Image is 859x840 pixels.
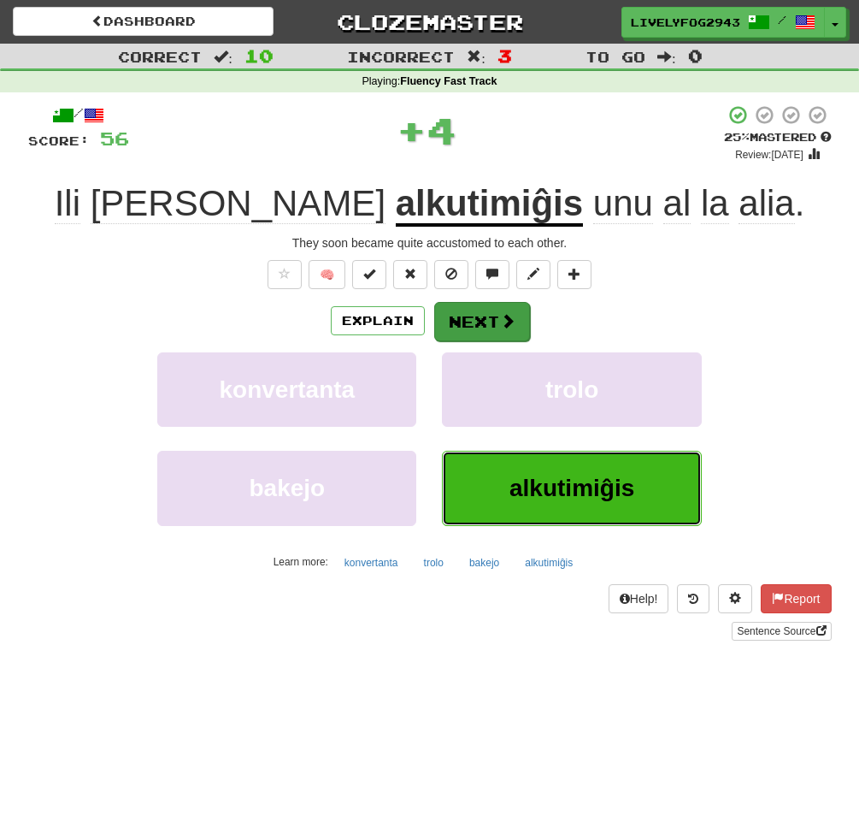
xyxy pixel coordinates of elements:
[352,260,386,289] button: Set this sentence to 100% Mastered (alt+m)
[91,183,385,224] span: [PERSON_NAME]
[516,260,550,289] button: Edit sentence (alt+d)
[724,130,750,144] span: 25 %
[724,130,832,145] div: Mastered
[621,7,825,38] a: LivelyFog2943 /
[268,260,302,289] button: Favorite sentence (alt+f)
[509,475,634,501] span: alkutimiĝis
[778,14,786,26] span: /
[497,45,512,66] span: 3
[299,7,560,37] a: Clozemaster
[583,183,804,224] span: .
[545,376,598,403] span: trolo
[677,584,709,613] button: Round history (alt+y)
[663,183,691,224] span: al
[219,376,355,403] span: konvertanta
[393,260,427,289] button: Reset to 0% Mastered (alt+r)
[434,302,530,341] button: Next
[427,109,456,151] span: 4
[397,104,427,156] span: +
[701,183,729,224] span: la
[244,45,274,66] span: 10
[460,550,509,576] button: bakejo
[442,451,701,525] button: alkutimiĝis
[157,451,416,525] button: bakejo
[28,234,832,251] div: They soon became quite accustomed to each other.
[13,7,274,36] a: Dashboard
[118,48,202,65] span: Correct
[609,584,669,613] button: Help!
[688,45,703,66] span: 0
[434,260,468,289] button: Ignore sentence (alt+i)
[585,48,645,65] span: To go
[735,149,803,161] small: Review: [DATE]
[415,550,453,576] button: trolo
[55,183,80,224] span: Ili
[557,260,591,289] button: Add to collection (alt+a)
[100,127,129,149] span: 56
[631,15,740,30] span: LivelyFog2943
[761,584,831,613] button: Report
[214,50,232,64] span: :
[467,50,485,64] span: :
[400,75,497,87] strong: Fluency Fast Track
[732,622,831,641] a: Sentence Source
[331,306,425,335] button: Explain
[274,556,328,568] small: Learn more:
[157,352,416,427] button: konvertanta
[442,352,701,427] button: trolo
[593,183,653,224] span: unu
[309,260,345,289] button: 🧠
[657,50,676,64] span: :
[249,475,325,501] span: bakejo
[347,48,455,65] span: Incorrect
[515,550,582,576] button: alkutimiĝis
[738,183,794,224] span: alia
[28,133,90,148] span: Score:
[475,260,509,289] button: Discuss sentence (alt+u)
[28,104,129,126] div: /
[396,183,583,227] u: alkutimiĝis
[335,550,408,576] button: konvertanta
